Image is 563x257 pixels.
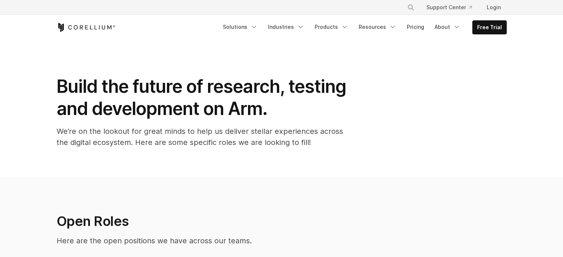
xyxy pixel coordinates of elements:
[481,1,507,14] a: Login
[57,213,391,229] h2: Open Roles
[354,20,401,34] a: Resources
[402,20,429,34] a: Pricing
[57,23,115,32] a: Corellium Home
[218,20,262,34] a: Solutions
[420,1,478,14] a: Support Center
[218,20,507,34] div: Navigation Menu
[398,1,507,14] div: Navigation Menu
[57,235,391,246] p: Here are the open positions we have across our teams.
[473,21,506,34] a: Free Trial
[57,126,353,148] p: We’re on the lookout for great minds to help us deliver stellar experiences across the digital ec...
[264,20,309,34] a: Industries
[404,1,418,14] button: Search
[57,75,353,120] h1: Build the future of research, testing and development on Arm.
[430,20,465,34] a: About
[310,20,353,34] a: Products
